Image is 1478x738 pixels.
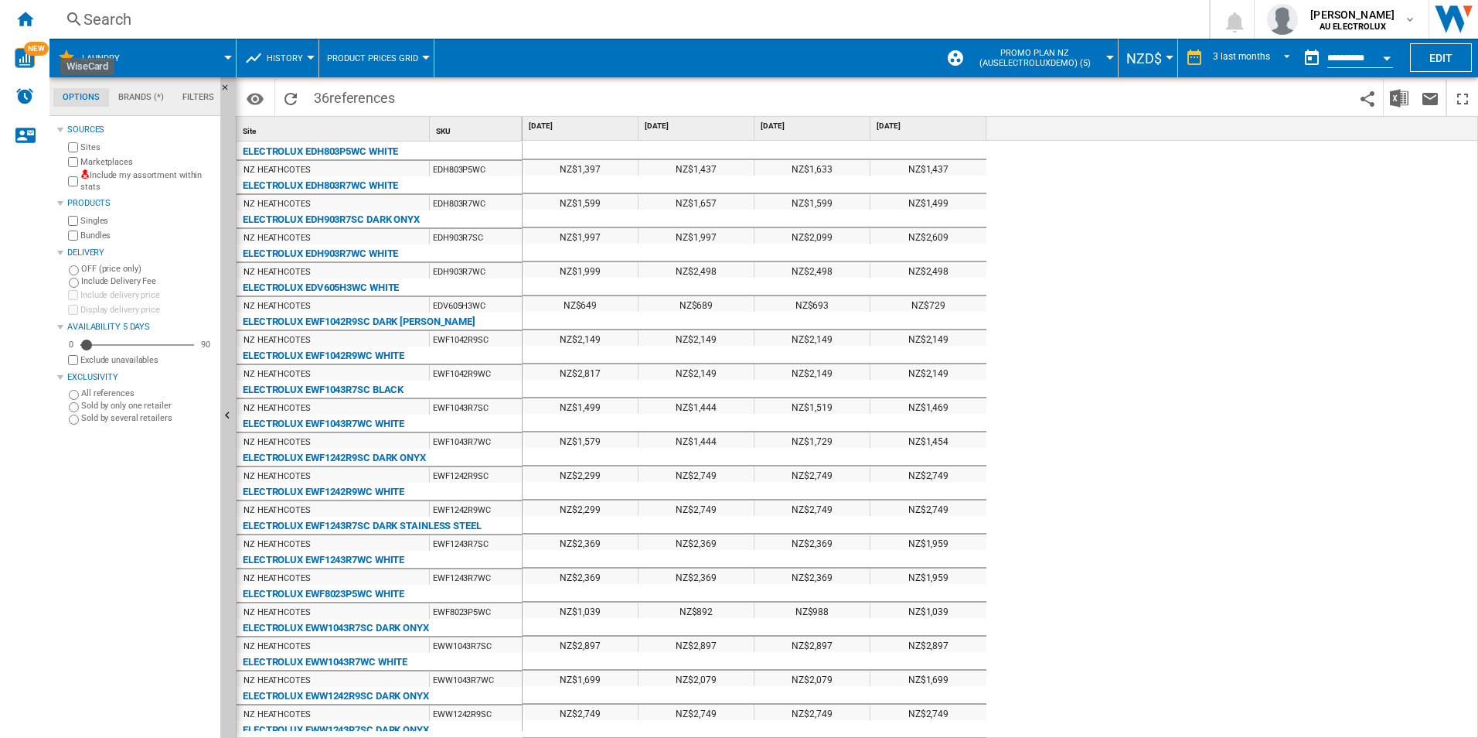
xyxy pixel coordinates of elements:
[523,364,638,380] div: NZ$2,817
[67,371,214,384] div: Exclusivity
[240,117,429,141] div: Sort None
[83,9,1169,30] div: Search
[523,569,638,584] div: NZ$2,369
[243,127,256,135] span: Site
[754,228,870,244] div: NZ$2,099
[523,228,638,244] div: NZ$1,997
[68,305,78,315] input: Display delivery price
[1126,39,1170,77] button: NZD$
[65,339,77,350] div: 0
[430,501,522,517] div: EWF1242R9WC
[69,390,79,400] input: All references
[870,160,986,176] div: NZ$1,437
[1320,22,1386,32] b: AU ELECTROLUX
[244,39,311,77] div: History
[109,88,173,107] md-tab-item: Brands (*)
[754,262,870,278] div: NZ$2,498
[80,304,214,316] label: Display delivery price
[430,399,522,415] div: EWF1043R7SC
[243,231,311,246] div: NZ HEATHCOTES
[80,156,214,168] label: Marketplaces
[639,364,754,380] div: NZ$2,149
[243,653,407,671] div: ELECTROLUX EWW1043R7WC WHITE
[967,48,1102,68] span: Promo Plan NZ (auselectroluxdemo) (5)
[275,80,306,116] button: Reload
[754,603,870,618] div: NZ$988
[68,355,78,365] input: Display delivery price
[645,121,751,132] span: [DATE]
[80,230,214,241] label: Bundles
[80,169,214,193] label: Include my assortment within stats
[526,117,638,136] div: [DATE]
[243,313,475,331] div: ELECTROLUX EWF1042R9SC DARK [PERSON_NAME]
[758,117,870,136] div: [DATE]
[946,39,1110,77] div: Promo Plan NZ (auselectroluxdemo) (5)
[80,142,214,153] label: Sites
[523,466,638,482] div: NZ$2,299
[243,435,311,450] div: NZ HEATHCOTES
[53,88,109,107] md-tab-item: Options
[870,671,986,686] div: NZ$1,699
[754,160,870,176] div: NZ$1,633
[523,398,638,414] div: NZ$1,499
[80,289,214,301] label: Include delivery price
[523,194,638,210] div: NZ$1,599
[1126,50,1162,67] span: NZD$
[1410,43,1472,72] button: Edit
[430,161,522,176] div: EDH803P5WC
[870,705,986,720] div: NZ$2,749
[523,296,638,312] div: NZ$649
[523,432,638,448] div: NZ$1,579
[523,705,638,720] div: NZ$2,749
[430,297,522,313] div: EDV605H3WC
[430,331,522,347] div: EWF1042R9SC
[639,160,754,176] div: NZ$1,437
[82,39,135,77] button: Laundry
[15,87,34,105] img: alerts-logo.svg
[639,466,754,482] div: NZ$2,749
[754,466,870,482] div: NZ$2,749
[523,603,638,618] div: NZ$1,039
[523,535,638,550] div: NZ$2,369
[68,172,78,191] input: Include my assortment within stats
[430,263,522,278] div: EDH903R7WC
[436,127,451,135] span: SKU
[870,432,986,448] div: NZ$1,454
[877,121,983,132] span: [DATE]
[754,432,870,448] div: NZ$1,729
[754,194,870,210] div: NZ$1,599
[243,265,311,280] div: NZ HEATHCOTES
[67,197,214,210] div: Products
[639,262,754,278] div: NZ$2,498
[642,117,754,136] div: [DATE]
[243,347,404,365] div: ELECTROLUX EWF1042R9WC WHITE
[754,569,870,584] div: NZ$2,369
[197,339,214,350] div: 90
[639,432,754,448] div: NZ$1,444
[243,619,429,637] div: ELECTROLUX EWW1043R7SC DARK ONYX
[306,80,403,112] span: 36
[430,569,522,585] div: EWF1243R7WC
[870,466,986,482] div: NZ$2,749
[639,330,754,346] div: NZ$2,149
[67,247,214,259] div: Delivery
[243,517,482,535] div: ELECTROLUX EWF1243R7SC DARK STAINLESS STEEL
[1213,51,1270,62] div: 3 last months
[243,244,398,263] div: ELECTROLUX EDH903R7WC WHITE
[243,196,311,212] div: NZ HEATHCOTES
[329,90,395,106] span: references
[754,671,870,686] div: NZ$2,079
[243,278,399,297] div: ELECTROLUX EDV605H3WC WHITE
[67,321,214,333] div: Availability 5 Days
[430,603,522,619] div: EWF8023P5WC
[1384,80,1415,116] button: Download in Excel
[430,195,522,210] div: EDH803R7WC
[243,142,398,161] div: ELECTROLUX EDH803P5WC WHITE
[430,365,522,381] div: EWF1042R9WC
[243,483,404,501] div: ELECTROLUX EWF1242R9WC WHITE
[243,162,311,178] div: NZ HEATHCOTES
[24,42,49,56] span: NEW
[754,705,870,720] div: NZ$2,749
[870,398,986,414] div: NZ$1,469
[639,603,754,618] div: NZ$892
